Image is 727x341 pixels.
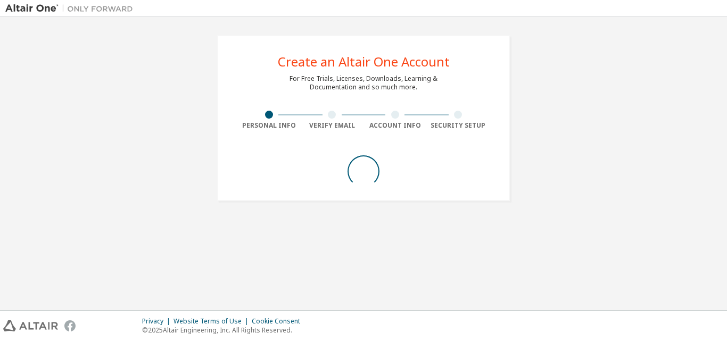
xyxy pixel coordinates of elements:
[142,326,307,335] p: © 2025 Altair Engineering, Inc. All Rights Reserved.
[363,121,427,130] div: Account Info
[427,121,490,130] div: Security Setup
[3,320,58,331] img: altair_logo.svg
[301,121,364,130] div: Verify Email
[142,317,174,326] div: Privacy
[252,317,307,326] div: Cookie Consent
[237,121,301,130] div: Personal Info
[174,317,252,326] div: Website Terms of Use
[278,55,450,68] div: Create an Altair One Account
[290,74,437,92] div: For Free Trials, Licenses, Downloads, Learning & Documentation and so much more.
[64,320,76,331] img: facebook.svg
[5,3,138,14] img: Altair One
